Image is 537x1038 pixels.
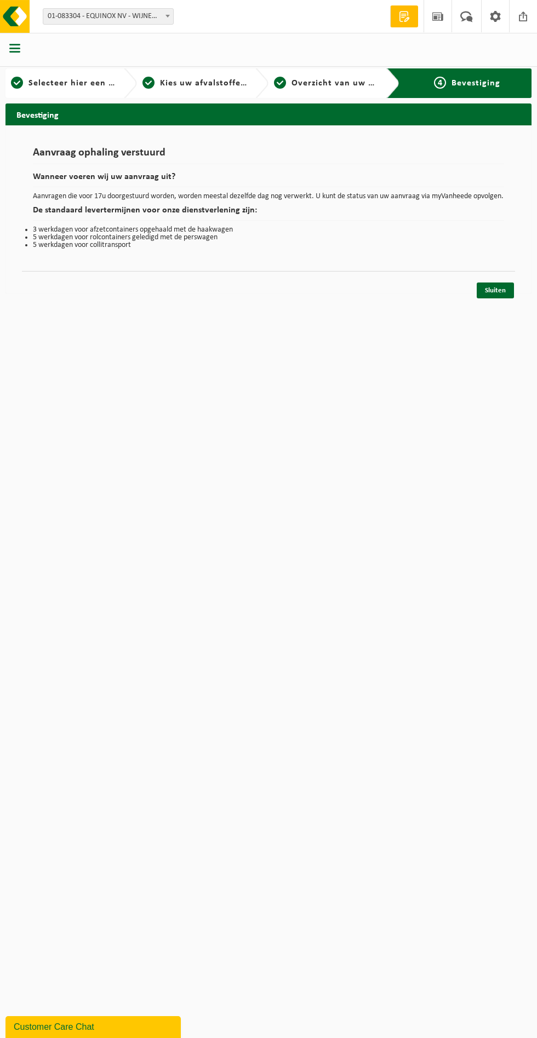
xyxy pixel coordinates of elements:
a: 2Kies uw afvalstoffen en recipiënten [142,77,247,90]
a: Sluiten [477,282,514,298]
span: 3 [274,77,286,89]
a: 1Selecteer hier een vestiging [11,77,115,90]
p: Aanvragen die voor 17u doorgestuurd worden, worden meestal dezelfde dag nog verwerkt. U kunt de s... [33,193,504,200]
span: 01-083304 - EQUINOX NV - WIJNEGEM [43,9,173,24]
h1: Aanvraag ophaling verstuurd [33,147,504,164]
h2: De standaard levertermijnen voor onze dienstverlening zijn: [33,206,504,221]
span: Overzicht van uw aanvraag [292,79,407,88]
span: 2 [142,77,155,89]
span: 01-083304 - EQUINOX NV - WIJNEGEM [43,8,174,25]
iframe: chat widget [5,1014,183,1038]
li: 3 werkdagen voor afzetcontainers opgehaald met de haakwagen [33,226,504,234]
span: 1 [11,77,23,89]
span: Selecteer hier een vestiging [28,79,147,88]
li: 5 werkdagen voor collitransport [33,241,504,249]
h2: Wanneer voeren wij uw aanvraag uit? [33,172,504,187]
span: Bevestiging [452,79,500,88]
a: 3Overzicht van uw aanvraag [274,77,378,90]
li: 5 werkdagen voor rolcontainers geledigd met de perswagen [33,234,504,241]
h2: Bevestiging [5,103,532,125]
span: 4 [434,77,446,89]
span: Kies uw afvalstoffen en recipiënten [160,79,311,88]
